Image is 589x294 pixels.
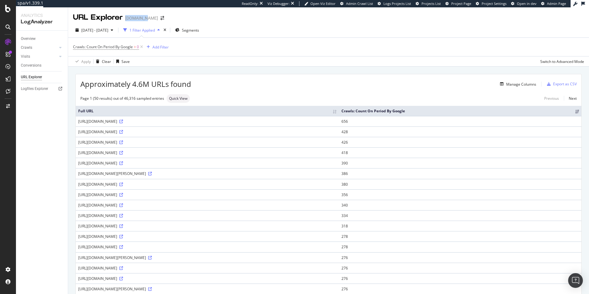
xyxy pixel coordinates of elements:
[78,286,337,292] div: [URL][DOMAIN_NAME][PERSON_NAME]
[78,161,337,166] div: [URL][DOMAIN_NAME]
[21,74,42,80] div: URL Explorer
[339,189,581,200] td: 356
[125,15,158,21] div: [DOMAIN_NAME]
[21,62,64,69] a: Conversions
[21,36,36,42] div: Overview
[339,200,581,210] td: 340
[160,16,164,20] div: arrow-right-arrow-left
[339,221,581,231] td: 318
[73,12,123,23] div: URL Explorer
[182,28,199,33] span: Segments
[73,56,91,66] button: Apply
[422,1,441,6] span: Projects List
[506,82,536,87] div: Manage Columns
[476,1,506,6] a: Project Settings
[78,276,337,281] div: [URL][DOMAIN_NAME]
[80,96,164,101] div: Page 1 (50 results) out of 46,316 sampled entries
[517,1,537,6] span: Open in dev
[339,242,581,252] td: 278
[78,223,337,229] div: [URL][DOMAIN_NAME]
[346,1,373,6] span: Admin Crawl List
[21,12,63,18] div: Analytics
[129,28,155,33] div: 1 Filter Applied
[21,36,64,42] a: Overview
[173,25,202,35] button: Segments
[152,44,169,50] div: Add Filter
[162,27,167,33] div: times
[137,43,139,51] span: 0
[545,79,577,89] button: Export as CSV
[76,106,339,116] th: Full URL: activate to sort column ascending
[21,53,57,60] a: Visits
[121,59,130,64] div: Save
[339,116,581,126] td: 656
[73,25,116,35] button: [DATE] - [DATE]
[339,158,581,168] td: 390
[339,168,581,179] td: 386
[339,210,581,221] td: 334
[541,1,566,6] a: Admin Page
[21,44,32,51] div: Crawls
[383,1,411,6] span: Logs Projects List
[538,56,584,66] button: Switch to Advanced Mode
[547,1,566,6] span: Admin Page
[167,94,190,103] div: neutral label
[78,265,337,271] div: [URL][DOMAIN_NAME]
[78,213,337,218] div: [URL][DOMAIN_NAME]
[78,129,337,134] div: [URL][DOMAIN_NAME]
[339,252,581,263] td: 276
[78,140,337,145] div: [URL][DOMAIN_NAME]
[339,137,581,147] td: 426
[553,81,577,87] div: Export as CSV
[81,59,91,64] div: Apply
[564,94,577,103] a: Next
[78,244,337,250] div: [URL][DOMAIN_NAME]
[144,43,169,51] button: Add Filter
[21,74,64,80] a: URL Explorer
[21,86,48,92] div: Logfiles Explorer
[568,273,583,288] div: Open Intercom Messenger
[540,59,584,64] div: Switch to Advanced Mode
[339,106,581,116] th: Crawls: Count On Period By Google: activate to sort column ascending
[304,1,336,6] a: Open Viz Editor
[21,53,30,60] div: Visits
[339,147,581,158] td: 418
[121,25,162,35] button: 1 Filter Applied
[378,1,411,6] a: Logs Projects List
[78,150,337,155] div: [URL][DOMAIN_NAME]
[114,56,130,66] button: Save
[498,80,536,88] button: Manage Columns
[339,273,581,284] td: 276
[80,79,191,89] span: Approximately 4.6M URLs found
[78,203,337,208] div: [URL][DOMAIN_NAME]
[78,255,337,260] div: [URL][DOMAIN_NAME][PERSON_NAME]
[78,119,337,124] div: [URL][DOMAIN_NAME]
[78,182,337,187] div: [URL][DOMAIN_NAME]
[268,1,290,6] div: Viz Debugger:
[21,18,63,25] div: LogAnalyzer
[81,28,108,33] span: [DATE] - [DATE]
[78,192,337,197] div: [URL][DOMAIN_NAME]
[94,56,111,66] button: Clear
[445,1,471,6] a: Project Page
[242,1,258,6] div: ReadOnly:
[339,231,581,242] td: 278
[21,62,41,69] div: Conversions
[78,171,337,176] div: [URL][DOMAIN_NAME][PERSON_NAME]
[339,263,581,273] td: 276
[21,44,57,51] a: Crawls
[340,1,373,6] a: Admin Crawl List
[134,44,136,49] span: >
[102,59,111,64] div: Clear
[416,1,441,6] a: Projects List
[339,179,581,189] td: 380
[310,1,336,6] span: Open Viz Editor
[451,1,471,6] span: Project Page
[482,1,506,6] span: Project Settings
[73,44,133,49] span: Crawls: Count On Period By Google
[169,97,187,100] span: Quick View
[511,1,537,6] a: Open in dev
[21,86,64,92] a: Logfiles Explorer
[339,284,581,294] td: 276
[339,126,581,137] td: 428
